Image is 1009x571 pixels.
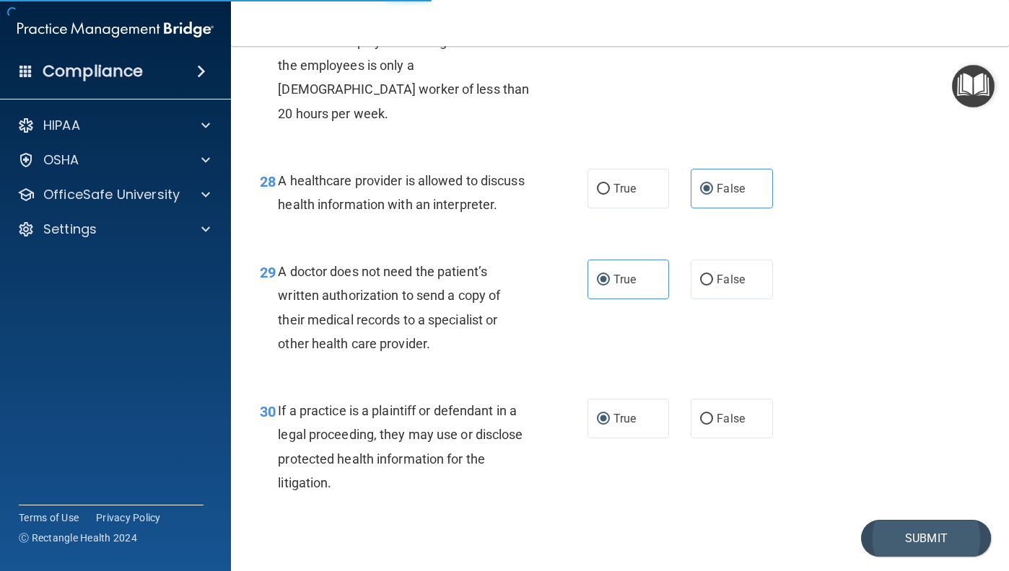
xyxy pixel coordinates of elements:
[597,414,610,425] input: True
[43,151,79,169] p: OSHA
[613,182,636,195] span: True
[96,510,161,525] a: Privacy Policy
[717,412,745,425] span: False
[700,184,713,195] input: False
[278,10,529,121] span: You may assign the same log – on ID or User ID to employees so long has one of the employees is o...
[861,520,991,557] button: Submit
[17,221,210,238] a: Settings
[43,221,97,238] p: Settings
[613,412,636,425] span: True
[19,531,137,545] span: Ⓒ Rectangle Health 2024
[717,273,745,286] span: False
[43,117,80,134] p: HIPAA
[17,151,210,169] a: OSHA
[700,275,713,285] input: False
[278,264,500,351] span: A doctor does not need the patient’s written authorization to send a copy of their medical record...
[43,61,143,81] h4: Compliance
[43,186,180,203] p: OfficeSafe University
[17,186,210,203] a: OfficeSafe University
[700,414,713,425] input: False
[260,264,276,281] span: 29
[952,65,995,107] button: Open Resource Center
[278,173,524,212] span: A healthcare provider is allowed to discuss health information with an interpreter.
[597,275,610,285] input: True
[260,403,276,420] span: 30
[19,510,79,525] a: Terms of Use
[260,173,276,190] span: 28
[717,182,745,195] span: False
[278,403,523,490] span: If a practice is a plaintiff or defendant in a legal proceeding, they may use or disclose protect...
[17,117,210,134] a: HIPAA
[613,273,636,286] span: True
[597,184,610,195] input: True
[17,15,214,44] img: PMB logo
